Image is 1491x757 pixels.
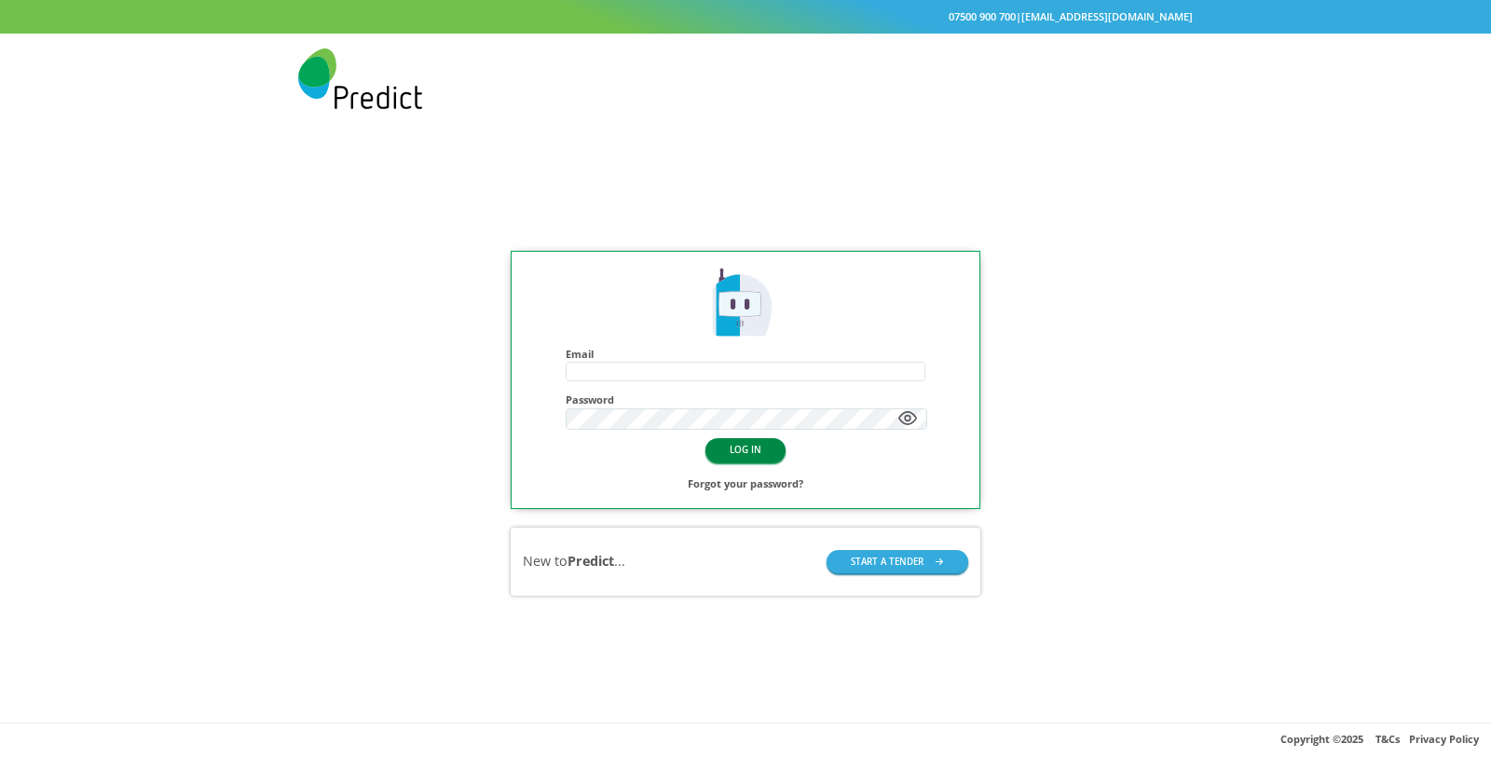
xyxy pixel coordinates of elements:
h4: Password [566,393,927,406]
a: 07500 900 700 [949,9,1016,23]
button: LOG IN [705,438,786,461]
div: New to ... [523,552,625,571]
a: T&Cs [1375,732,1400,746]
a: [EMAIL_ADDRESS][DOMAIN_NAME] [1021,9,1193,23]
div: | [298,7,1193,27]
button: START A TENDER [827,550,968,573]
a: Forgot your password? [688,475,803,494]
a: Privacy Policy [1409,732,1479,746]
img: Predict Mobile [298,48,422,109]
img: Predict Mobile [707,266,783,341]
b: Predict [568,552,614,570]
h4: Email [566,348,925,360]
